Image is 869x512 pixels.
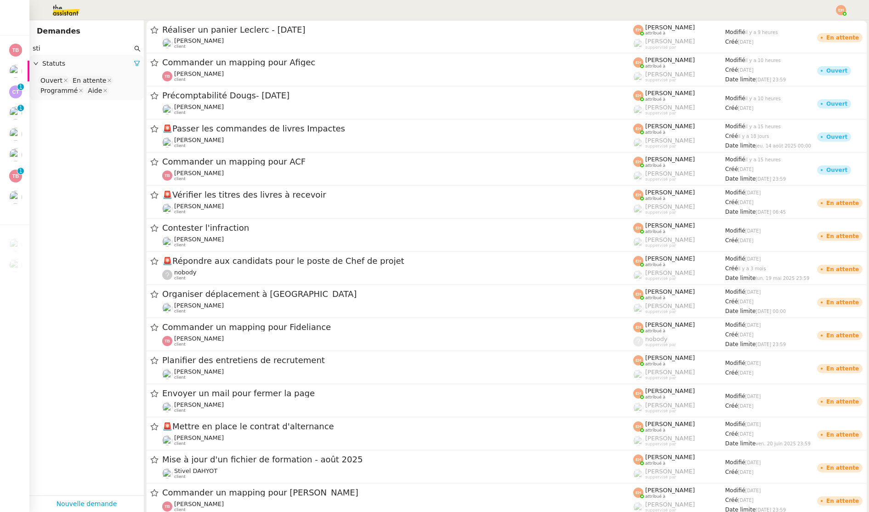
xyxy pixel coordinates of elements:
[633,370,643,380] img: users%2FyQfMwtYgTqhRP2YHWHmG2s2LYaD3%2Favatar%2Fprofile-pic.png
[645,31,665,36] span: attribué à
[633,236,725,248] app-user-label: suppervisé par
[645,137,695,144] span: [PERSON_NAME]
[738,40,754,45] span: [DATE]
[174,44,186,49] span: client
[88,86,102,95] div: Aide
[162,435,172,445] img: users%2FxcSDjHYvjkh7Ays4vB9rOShue3j1%2Favatar%2Fc5852ac1-ab6d-4275-813a-2130981b2f82
[9,239,22,251] img: users%2FtFhOaBya8rNVU5KG7br7ns1BCvi2%2Favatar%2Faa8c47da-ee6c-4101-9e7d-730f2e64f978
[633,402,725,414] app-user-label: suppervisé par
[738,167,754,172] span: [DATE]
[633,321,725,333] app-user-label: attribué à
[162,303,172,313] img: users%2FtFhOaBya8rNVU5KG7br7ns1BCvi2%2Favatar%2Faa8c47da-ee6c-4101-9e7d-730f2e64f978
[745,157,781,162] span: il y a 15 heures
[633,25,643,35] img: svg
[725,29,745,35] span: Modifié
[174,176,186,182] span: client
[162,402,172,412] img: users%2FxcSDjHYvjkh7Ays4vB9rOShue3j1%2Favatar%2Fc5852ac1-ab6d-4275-813a-2130981b2f82
[725,308,755,314] span: Date limite
[633,355,643,365] img: svg
[633,435,725,447] app-user-label: suppervisé par
[645,97,665,102] span: attribué à
[162,455,633,464] span: Mise à jour d'un fichier de formation - août 2025
[755,276,809,281] span: lun. 19 mai 2025 23:59
[645,442,676,447] span: suppervisé par
[633,270,643,280] img: users%2FyQfMwtYgTqhRP2YHWHmG2s2LYaD3%2Favatar%2Fprofile-pic.png
[162,171,172,181] img: svg
[725,459,745,466] span: Modifié
[162,468,172,478] img: users%2FKIcnt4T8hLMuMUUpHYCYQM06gPC2%2Favatar%2F1dbe3bdc-0f95-41bf-bf6e-fc84c6569aaf
[725,76,755,83] span: Date limite
[645,57,695,63] span: [PERSON_NAME]
[645,409,676,414] span: suppervisé par
[162,369,172,379] img: users%2FtFhOaBya8rNVU5KG7br7ns1BCvi2%2Favatar%2Faa8c47da-ee6c-4101-9e7d-730f2e64f978
[174,368,224,375] span: [PERSON_NAME]
[162,290,633,298] span: Organiser déplacement à [GEOGRAPHIC_DATA]
[162,91,633,100] span: Précomptabilité Dougs- [DATE]
[162,170,633,182] app-user-detailed-label: client
[745,124,781,129] span: il y a 15 heures
[745,361,761,366] span: [DATE]
[162,203,633,215] app-user-detailed-label: client
[633,39,643,49] img: users%2FyQfMwtYgTqhRP2YHWHmG2s2LYaD3%2Favatar%2Fprofile-pic.png
[162,257,633,265] span: Répondre aux candidats pour le poste de Chef de projet
[826,101,847,107] div: Ouvert
[645,296,665,301] span: attribué à
[725,57,745,63] span: Modifié
[725,440,755,447] span: Date limite
[645,461,665,466] span: attribué à
[755,210,786,215] span: [DATE] 06:45
[633,388,643,398] img: svg
[633,387,725,399] app-user-label: attribué à
[38,86,85,95] nz-select-item: Programmé
[826,366,859,371] div: En attente
[645,276,676,281] span: suppervisé par
[174,203,224,210] span: [PERSON_NAME]
[645,362,665,367] span: attribué à
[645,336,667,342] span: nobody
[174,401,224,408] span: [PERSON_NAME]
[633,91,643,101] img: svg
[738,200,754,205] span: [DATE]
[42,58,134,69] span: Statuts
[645,309,676,314] span: suppervisé par
[645,78,676,83] span: suppervisé par
[645,222,695,229] span: [PERSON_NAME]
[9,65,22,78] img: users%2FtFhOaBya8rNVU5KG7br7ns1BCvi2%2Favatar%2Faa8c47da-ee6c-4101-9e7d-730f2e64f978
[725,142,755,149] span: Date limite
[725,298,738,305] span: Créé
[9,85,22,98] img: svg
[174,302,224,309] span: [PERSON_NAME]
[174,210,186,215] span: client
[174,103,224,110] span: [PERSON_NAME]
[633,105,643,115] img: users%2FyQfMwtYgTqhRP2YHWHmG2s2LYaD3%2Favatar%2Fprofile-pic.png
[725,341,755,347] span: Date limite
[645,475,676,480] span: suppervisé par
[826,333,859,338] div: En attente
[633,71,725,83] app-user-label: suppervisé par
[633,189,725,201] app-user-label: attribué à
[174,434,224,441] span: [PERSON_NAME]
[738,470,754,475] span: [DATE]
[645,468,695,475] span: [PERSON_NAME]
[725,431,738,437] span: Créé
[19,105,23,113] p: 1
[633,38,725,50] app-user-label: suppervisé par
[174,342,186,347] span: client
[633,322,643,332] img: svg
[174,474,186,479] span: client
[645,156,695,163] span: [PERSON_NAME]
[9,259,22,272] img: users%2F8F3ae0CdRNRxLT9M8DTLuFZT1wq1%2Favatar%2F8d3ba6ea-8103-41c2-84d4-2a4cca0cf040
[755,441,811,446] span: ven. 20 juin 2025 23:59
[725,275,755,281] span: Date limite
[633,269,725,281] app-user-label: suppervisé par
[633,288,725,300] app-user-label: attribué à
[725,67,738,73] span: Créé
[725,256,745,262] span: Modifié
[826,35,859,40] div: En attente
[633,255,725,267] app-user-label: attribué à
[745,422,761,427] span: [DATE]
[725,209,755,215] span: Date limite
[633,289,643,299] img: svg
[645,170,695,177] span: [PERSON_NAME]
[745,58,781,63] span: il y a 10 heures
